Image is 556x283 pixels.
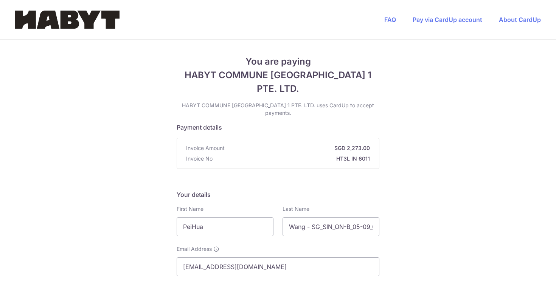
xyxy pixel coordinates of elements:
[177,55,379,68] span: You are paying
[177,257,379,276] input: Email address
[177,245,212,253] span: Email Address
[177,205,203,213] label: First Name
[177,102,379,117] p: HABYT COMMUNE [GEOGRAPHIC_DATA] 1 PTE. LTD. uses CardUp to accept payments.
[228,144,370,152] strong: SGD 2,273.00
[499,16,541,23] a: About CardUp
[177,217,273,236] input: First name
[413,16,482,23] a: Pay via CardUp account
[177,68,379,96] span: HABYT COMMUNE [GEOGRAPHIC_DATA] 1 PTE. LTD.
[186,155,213,162] span: Invoice No
[216,155,370,162] strong: HT3L IN 6011
[384,16,396,23] a: FAQ
[186,144,225,152] span: Invoice Amount
[177,190,379,199] h5: Your details
[283,205,309,213] label: Last Name
[177,123,379,132] h5: Payment details
[283,217,379,236] input: Last name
